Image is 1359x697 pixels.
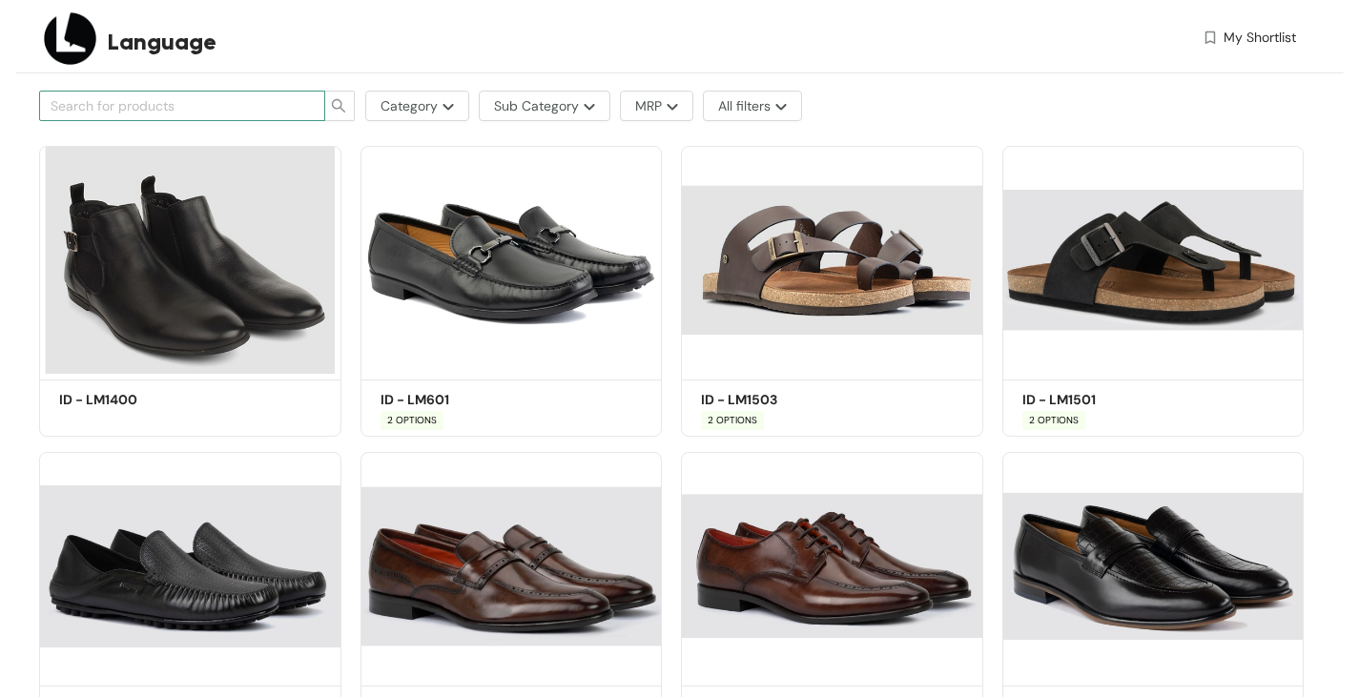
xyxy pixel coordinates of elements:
[1022,390,1184,410] h5: ID - LM1501
[662,103,678,111] img: more-options
[360,452,663,680] img: 3ad1bfdd-4999-4b22-86cd-407398a869dc
[1002,146,1305,374] img: 4640bb98-1409-4505-b6cc-a6eb267b2eb8
[108,25,216,59] span: Language
[620,91,693,121] button: MRPmore-options
[59,390,221,410] h5: ID - LM1400
[681,452,983,680] img: 8b228908-8f97-4a8a-9249-a01c16151257
[681,146,983,374] img: 79e41c5a-8b19-48e3-9cd0-63cd2205e1dd
[39,146,341,374] img: 264846d7-e3fe-4017-9770-a5e25e0fa598
[365,91,469,121] button: Categorymore-options
[703,91,802,121] button: All filtersmore-options
[324,98,354,113] span: search
[1224,28,1296,48] span: My Shortlist
[701,411,764,430] span: 2 OPTIONS
[1002,452,1305,680] img: bfabee2e-6869-458c-bfc7-4bd0f2c6cd6d
[381,95,438,116] span: Category
[771,103,787,111] img: more-options
[1202,28,1219,48] img: wishlist
[360,146,663,374] img: 4bdb1f43-8c29-452e-958b-df6322bd578e
[39,452,341,680] img: 567b2850-db24-48fa-ba35-45bb02862228
[438,103,454,111] img: more-options
[701,390,863,410] h5: ID - LM1503
[381,390,543,410] h5: ID - LM601
[51,95,299,116] input: Search for products
[39,8,101,70] img: Buyer Portal
[479,91,610,121] button: Sub Categorymore-options
[494,95,579,116] span: Sub Category
[635,95,662,116] span: MRP
[1022,411,1085,430] span: 2 OPTIONS
[718,95,771,116] span: All filters
[324,91,355,121] button: search
[579,103,595,111] img: more-options
[381,411,443,430] span: 2 OPTIONS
